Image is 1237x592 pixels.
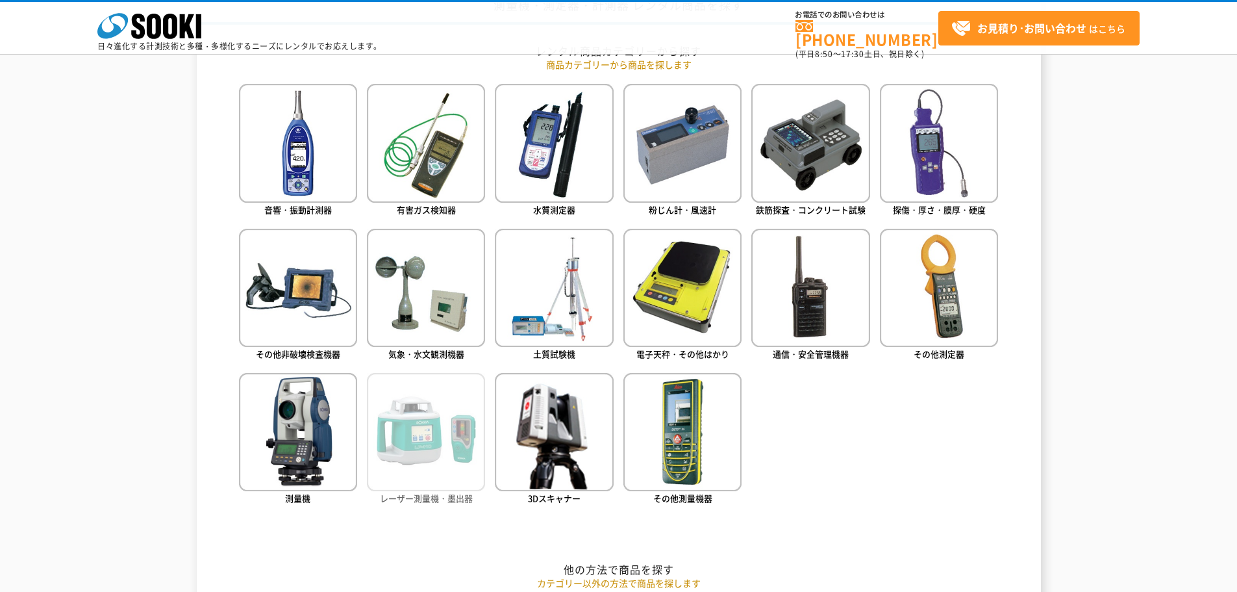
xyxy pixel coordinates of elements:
a: 土質試験機 [495,229,613,363]
a: 有害ガス検知器 [367,84,485,218]
a: レーザー測量機・墨出器 [367,373,485,508]
a: 水質測定器 [495,84,613,218]
img: 電子天秤・その他はかり [623,229,742,347]
span: 粉じん計・風速計 [649,203,716,216]
a: 鉄筋探査・コンクリート試験 [751,84,869,218]
span: (平日 ～ 土日、祝日除く) [795,48,924,60]
span: 水質測定器 [533,203,575,216]
span: その他測量機器 [653,492,712,504]
a: 気象・水文観測機器 [367,229,485,363]
span: 有害ガス検知器 [397,203,456,216]
p: 日々進化する計測技術と多種・多様化するニーズにレンタルでお応えします。 [97,42,382,50]
span: 気象・水文観測機器 [388,348,464,360]
a: 測量機 [239,373,357,508]
a: その他測定器 [880,229,998,363]
strong: お見積り･お問い合わせ [977,20,1086,36]
img: 音響・振動計測器 [239,84,357,202]
img: 探傷・厚さ・膜厚・硬度 [880,84,998,202]
a: その他非破壊検査機器 [239,229,357,363]
span: 測量機 [285,492,310,504]
span: 探傷・厚さ・膜厚・硬度 [893,203,986,216]
img: 土質試験機 [495,229,613,347]
span: その他非破壊検査機器 [256,348,340,360]
a: お見積り･お問い合わせはこちら [938,11,1140,45]
span: 土質試験機 [533,348,575,360]
img: 粉じん計・風速計 [623,84,742,202]
span: 17:30 [841,48,864,60]
span: 3Dスキャナー [528,492,581,504]
a: 粉じん計・風速計 [623,84,742,218]
span: その他測定器 [914,348,964,360]
img: 有害ガス検知器 [367,84,485,202]
span: 電子天秤・その他はかり [636,348,729,360]
img: 鉄筋探査・コンクリート試験 [751,84,869,202]
a: 通信・安全管理機器 [751,229,869,363]
img: 通信・安全管理機器 [751,229,869,347]
a: 電子天秤・その他はかり [623,229,742,363]
a: その他測量機器 [623,373,742,508]
p: カテゴリー以外の方法で商品を探します [239,576,999,590]
img: その他非破壊検査機器 [239,229,357,347]
img: 気象・水文観測機器 [367,229,485,347]
span: 8:50 [815,48,833,60]
span: お電話でのお問い合わせは [795,11,938,19]
img: 水質測定器 [495,84,613,202]
span: 通信・安全管理機器 [773,348,849,360]
span: はこちら [951,19,1125,38]
img: 3Dスキャナー [495,373,613,491]
h2: 他の方法で商品を探す [239,563,999,576]
img: 測量機 [239,373,357,491]
a: 音響・振動計測器 [239,84,357,218]
p: 商品カテゴリーから商品を探します [239,58,999,71]
a: [PHONE_NUMBER] [795,20,938,47]
span: 音響・振動計測器 [264,203,332,216]
img: その他測定器 [880,229,998,347]
a: 探傷・厚さ・膜厚・硬度 [880,84,998,218]
img: その他測量機器 [623,373,742,491]
a: 3Dスキャナー [495,373,613,508]
span: 鉄筋探査・コンクリート試験 [756,203,866,216]
span: レーザー測量機・墨出器 [380,492,473,504]
img: レーザー測量機・墨出器 [367,373,485,491]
